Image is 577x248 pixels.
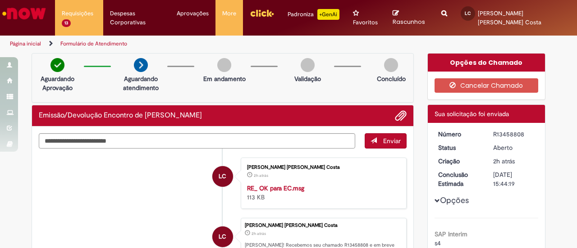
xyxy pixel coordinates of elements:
span: 2h atrás [252,231,266,236]
span: 2h atrás [493,157,515,165]
textarea: Digite sua mensagem aqui... [39,133,355,148]
img: ServiceNow [1,5,47,23]
p: Concluído [377,74,406,83]
div: R13458808 [493,130,535,139]
ul: Trilhas de página [7,36,378,52]
div: Aberto [493,143,535,152]
img: check-circle-green.png [50,58,64,72]
div: 28/08/2025 15:44:15 [493,157,535,166]
a: RE_ OK para EC.msg [247,184,304,192]
time: 28/08/2025 15:44:15 [252,231,266,236]
span: s4 [435,239,441,247]
span: LC [219,166,226,187]
div: [PERSON_NAME] [PERSON_NAME] Costa [247,165,397,170]
img: arrow-next.png [134,58,148,72]
img: img-circle-grey.png [301,58,315,72]
div: Luana Caroline Silva Costa [212,166,233,187]
p: Validação [294,74,321,83]
span: Despesas Corporativas [110,9,163,27]
dt: Conclusão Estimada [431,170,487,188]
p: Em andamento [203,74,246,83]
h2: Emissão/Devolução Encontro de Contas Fornecedor Histórico de tíquete [39,112,202,120]
dt: Criação [431,157,487,166]
span: Rascunhos [393,18,425,26]
time: 28/08/2025 15:44:15 [493,157,515,165]
span: Enviar [383,137,401,145]
div: Opções do Chamado [428,54,545,72]
span: More [222,9,236,18]
img: click_logo_yellow_360x200.png [250,6,274,20]
p: Aguardando atendimento [119,74,163,92]
dt: Número [431,130,487,139]
span: Sua solicitação foi enviada [435,110,509,118]
p: +GenAi [317,9,339,20]
div: 113 KB [247,184,397,202]
a: Rascunhos [393,9,427,26]
span: 13 [62,19,71,27]
div: Luana Caroline Silva Costa [212,226,233,247]
button: Enviar [365,133,407,149]
img: img-circle-grey.png [384,58,398,72]
span: LC [219,226,226,248]
span: 2h atrás [254,173,268,178]
a: Formulário de Atendimento [60,40,127,47]
div: [DATE] 15:44:19 [493,170,535,188]
div: [PERSON_NAME] [PERSON_NAME] Costa [245,223,402,228]
time: 28/08/2025 15:44:11 [254,173,268,178]
p: Aguardando Aprovação [36,74,79,92]
span: Favoritos [353,18,378,27]
dt: Status [431,143,487,152]
div: Padroniza [288,9,339,20]
button: Adicionar anexos [395,110,407,122]
span: Requisições [62,9,93,18]
img: img-circle-grey.png [217,58,231,72]
span: LC [465,10,471,16]
span: [PERSON_NAME] [PERSON_NAME] Costa [478,9,541,26]
a: Página inicial [10,40,41,47]
span: Aprovações [177,9,209,18]
button: Cancelar Chamado [435,78,539,93]
b: SAP Interim [435,230,467,238]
